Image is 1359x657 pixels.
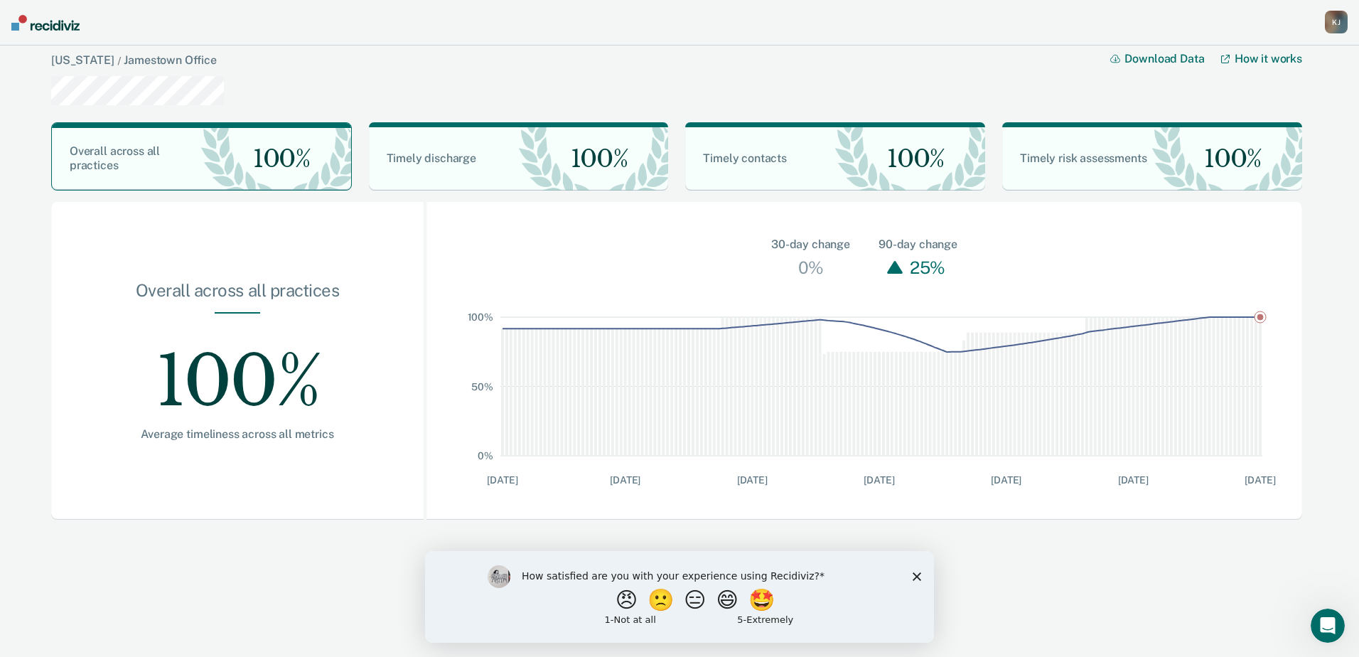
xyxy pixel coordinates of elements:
span: 100% [876,144,945,173]
span: Timely contacts [703,151,787,165]
div: 100% [97,314,378,427]
a: [US_STATE] [51,53,114,67]
div: Overall across all practices [97,280,378,312]
text: [DATE] [1245,474,1275,486]
span: Overall across all practices [70,144,160,172]
text: [DATE] [991,474,1021,486]
span: 100% [559,144,628,173]
div: Average timeliness across all metrics [97,427,378,441]
button: KJ [1325,11,1348,33]
div: K J [1325,11,1348,33]
iframe: Survey by Kim from Recidiviz [425,551,934,643]
text: [DATE] [487,474,517,486]
text: [DATE] [864,474,894,486]
img: Recidiviz [11,15,80,31]
div: 30-day change [771,236,850,253]
span: 100% [242,144,311,173]
div: 25% [906,253,949,282]
text: [DATE] [610,474,640,486]
span: / [114,55,124,66]
text: [DATE] [737,474,768,486]
a: How it works [1221,52,1302,65]
button: Download Data [1110,52,1221,65]
iframe: Intercom live chat [1311,609,1345,643]
div: 90-day change [879,236,957,253]
text: [DATE] [1118,474,1149,486]
a: Jamestown Office [124,53,216,67]
span: 100% [1193,144,1262,173]
span: Timely risk assessments [1020,151,1146,165]
span: Timely discharge [387,151,476,165]
div: 0% [795,253,827,282]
